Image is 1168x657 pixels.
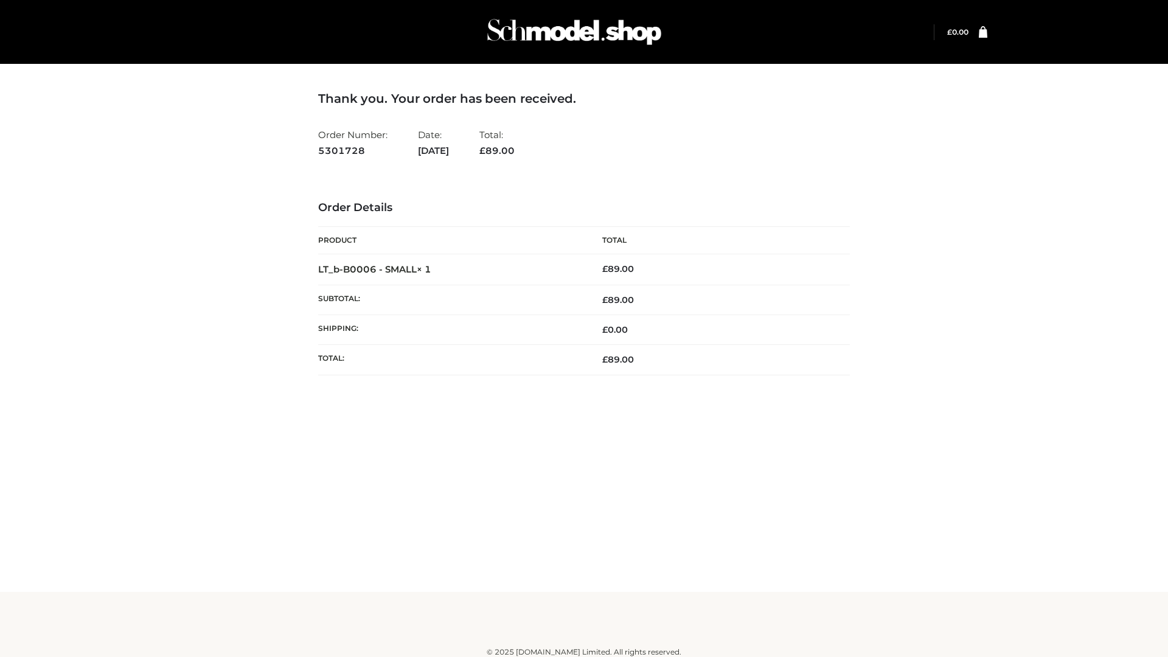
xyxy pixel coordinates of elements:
span: 89.00 [602,354,634,365]
span: £ [479,145,485,156]
strong: 5301728 [318,143,388,159]
span: £ [947,27,952,36]
bdi: 0.00 [947,27,968,36]
strong: [DATE] [418,143,449,159]
span: £ [602,354,608,365]
th: Shipping: [318,315,584,345]
bdi: 0.00 [602,324,628,335]
strong: × 1 [417,263,431,275]
th: Total: [318,345,584,375]
strong: LT_b-B0006 - SMALL [318,263,431,275]
img: Schmodel Admin 964 [483,8,666,56]
span: £ [602,294,608,305]
span: 89.00 [602,294,634,305]
li: Date: [418,124,449,161]
h3: Order Details [318,201,850,215]
span: £ [602,263,608,274]
li: Total: [479,124,515,161]
span: £ [602,324,608,335]
li: Order Number: [318,124,388,161]
th: Subtotal: [318,285,584,315]
a: £0.00 [947,27,968,36]
span: 89.00 [479,145,515,156]
h3: Thank you. Your order has been received. [318,91,850,106]
th: Product [318,227,584,254]
th: Total [584,227,850,254]
bdi: 89.00 [602,263,634,274]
